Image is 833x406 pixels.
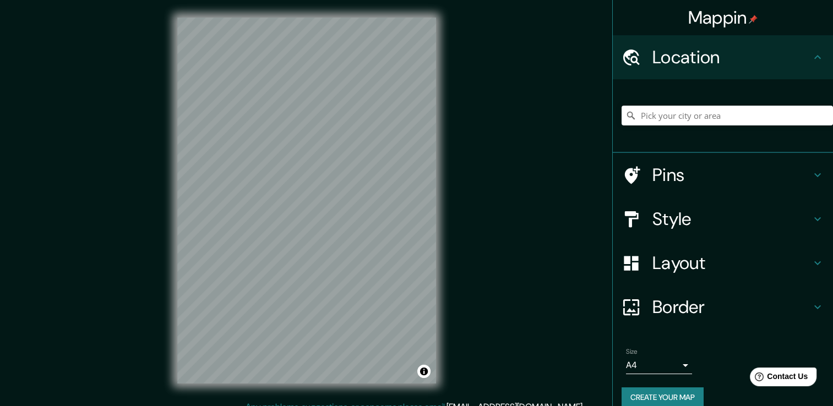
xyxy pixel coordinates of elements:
[613,153,833,197] div: Pins
[622,106,833,125] input: Pick your city or area
[652,164,811,186] h4: Pins
[735,363,821,394] iframe: Help widget launcher
[652,46,811,68] h4: Location
[749,15,758,24] img: pin-icon.png
[613,285,833,329] div: Border
[613,197,833,241] div: Style
[652,296,811,318] h4: Border
[688,7,758,29] h4: Mappin
[613,35,833,79] div: Location
[417,365,431,378] button: Toggle attribution
[626,347,638,356] label: Size
[652,208,811,230] h4: Style
[613,241,833,285] div: Layout
[652,252,811,274] h4: Layout
[177,18,436,383] canvas: Map
[626,356,692,374] div: A4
